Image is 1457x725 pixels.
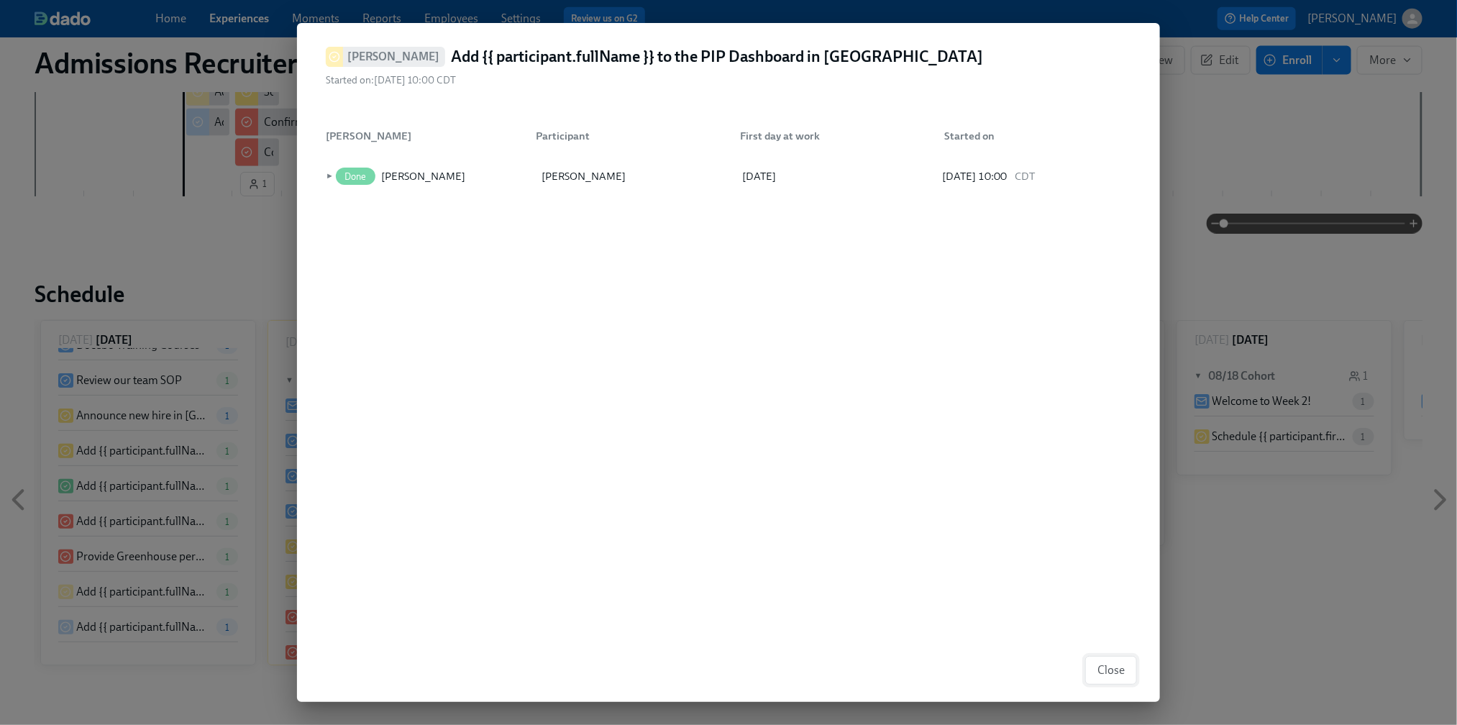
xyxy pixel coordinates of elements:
[347,47,439,65] h6: [PERSON_NAME]
[1013,168,1036,185] span: CDT
[1097,663,1125,678] span: Close
[320,127,524,145] div: [PERSON_NAME]
[320,122,524,150] div: [PERSON_NAME]
[524,122,728,150] div: Participant
[326,73,456,87] span: Started on: [DATE] 10:00 CDT
[336,171,375,182] span: Done
[938,127,1137,145] div: Started on
[539,168,734,185] div: [PERSON_NAME]
[734,127,933,145] div: First day at work
[381,168,465,185] div: [PERSON_NAME]
[933,122,1137,150] div: Started on
[451,46,983,68] h4: Add {{ participant.fullName }} to the PIP Dashboard in [GEOGRAPHIC_DATA]
[742,168,776,185] div: [DATE]
[530,127,728,145] div: Participant
[728,122,933,150] div: First day at work
[943,168,1132,185] div: [DATE] 10:00
[1085,656,1137,685] button: Close
[323,168,333,184] span: ►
